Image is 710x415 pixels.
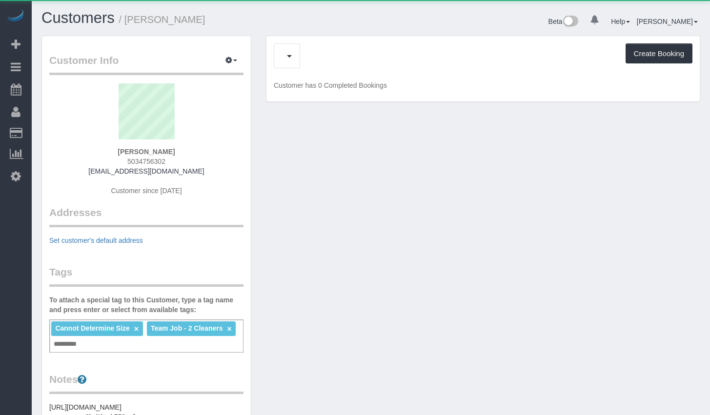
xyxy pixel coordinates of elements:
[49,265,243,287] legend: Tags
[151,324,223,332] span: Team Job - 2 Cleaners
[111,187,182,195] span: Customer since [DATE]
[548,18,579,25] a: Beta
[637,18,698,25] a: [PERSON_NAME]
[227,325,231,333] a: ×
[49,372,243,394] legend: Notes
[6,10,25,23] img: Automaid Logo
[119,14,205,25] small: / [PERSON_NAME]
[41,9,115,26] a: Customers
[49,53,243,75] legend: Customer Info
[626,43,692,64] button: Create Booking
[134,325,139,333] a: ×
[88,167,204,175] a: [EMAIL_ADDRESS][DOMAIN_NAME]
[118,148,175,156] strong: [PERSON_NAME]
[127,158,165,165] span: 5034756302
[49,295,243,315] label: To attach a special tag to this Customer, type a tag name and press enter or select from availabl...
[55,324,129,332] span: Cannot Determine Size
[562,16,578,28] img: New interface
[611,18,630,25] a: Help
[49,237,143,244] a: Set customer's default address
[274,80,692,90] p: Customer has 0 Completed Bookings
